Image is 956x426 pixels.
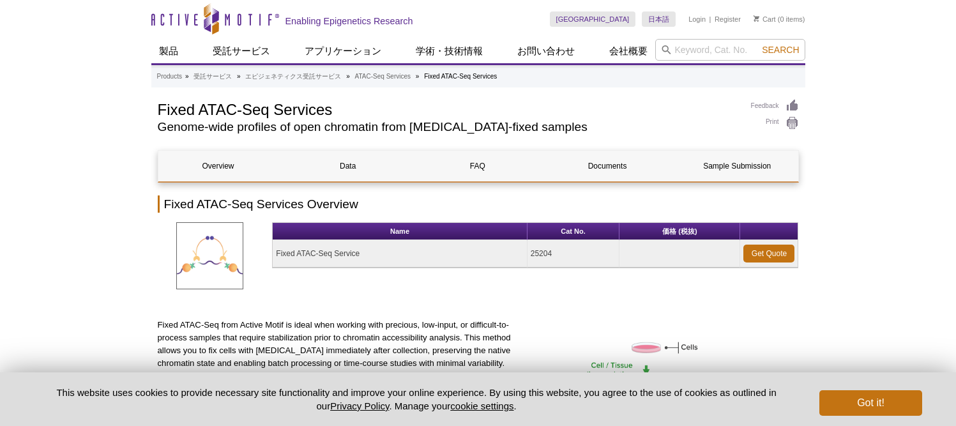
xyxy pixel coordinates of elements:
[285,15,413,27] h2: Enabling Epigenetics Research
[205,39,278,63] a: 受託サービス
[715,15,741,24] a: Register
[330,400,389,411] a: Privacy Policy
[416,73,420,80] li: »
[754,15,776,24] a: Cart
[158,121,738,133] h2: Genome-wide profiles of open chromatin from [MEDICAL_DATA]-fixed samples
[510,39,582,63] a: お問い合わせ
[158,151,278,181] a: Overview
[193,71,232,82] a: 受託サービス
[355,71,411,82] a: ATAC-Seq Services
[151,39,186,63] a: 製品
[424,73,497,80] li: Fixed ATAC-Seq Services
[237,73,241,80] li: »
[762,45,799,55] span: Search
[158,319,526,395] p: Fixed ATAC-Seq from Active Motif is ideal when working with precious, low-input, or difficult-to-...
[288,151,408,181] a: Data
[602,39,655,63] a: 会社概要
[158,195,799,213] h2: Fixed ATAC-Seq Services Overview
[547,151,667,181] a: Documents
[418,151,538,181] a: FAQ
[758,44,803,56] button: Search
[450,400,513,411] button: cookie settings
[642,11,676,27] a: 日本語
[157,71,182,82] a: Products
[273,223,527,240] th: Name
[743,245,794,262] a: Get Quote
[408,39,490,63] a: 学術・技術情報
[273,240,527,268] td: Fixed ATAC-Seq Service
[819,390,922,416] button: Got it!
[245,71,341,82] a: エピジェネティクス受託サービス
[751,99,799,113] a: Feedback
[655,39,805,61] input: Keyword, Cat. No.
[688,15,706,24] a: Login
[754,15,759,22] img: Your Cart
[751,116,799,130] a: Print
[677,151,797,181] a: Sample Submission
[550,11,636,27] a: [GEOGRAPHIC_DATA]
[527,223,620,240] th: Cat No.
[158,99,738,118] h1: Fixed ATAC-Seq Services
[346,73,350,80] li: »
[185,73,189,80] li: »
[619,223,740,240] th: 価格 (税抜)
[34,386,799,413] p: This website uses cookies to provide necessary site functionality and improve your online experie...
[527,240,620,268] td: 25204
[297,39,389,63] a: アプリケーション
[176,222,243,289] img: Fixed ATAC-Seq Service
[754,11,805,27] li: (0 items)
[709,11,711,27] li: |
